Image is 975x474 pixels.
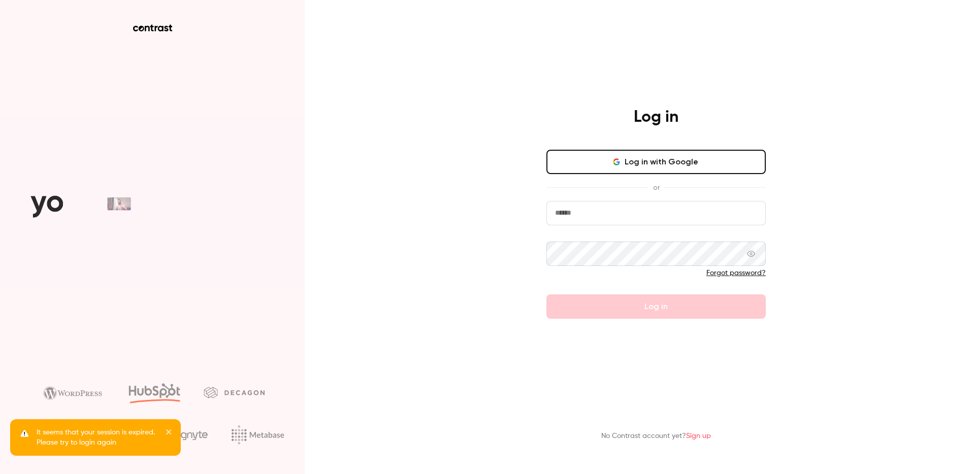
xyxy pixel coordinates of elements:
a: Sign up [686,432,711,439]
p: No Contrast account yet? [601,431,711,442]
h4: Log in [634,107,678,127]
button: Log in with Google [546,150,766,174]
a: Forgot password? [706,269,766,277]
button: close [166,427,173,439]
span: or [648,182,665,193]
img: decagon [204,387,265,398]
p: It seems that your session is expired. Please try to login again [37,427,158,448]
